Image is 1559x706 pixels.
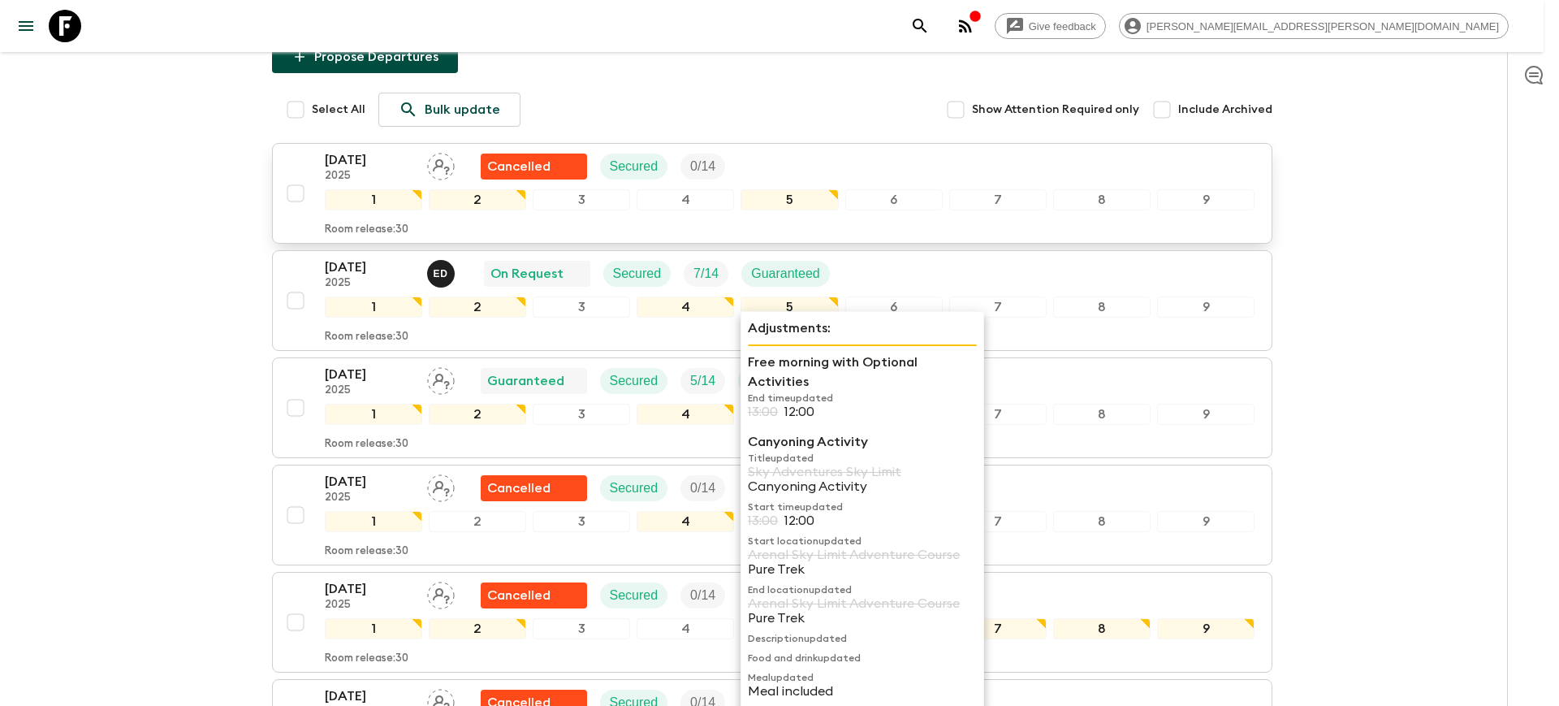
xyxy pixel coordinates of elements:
p: [DATE] [325,472,414,492]
p: Room release: 30 [325,223,408,236]
p: 0 / 14 [690,586,715,605]
div: 3 [533,189,630,210]
span: [PERSON_NAME][EMAIL_ADDRESS][PERSON_NAME][DOMAIN_NAME] [1138,20,1508,32]
div: 8 [1053,297,1151,318]
div: 9 [1157,618,1255,639]
p: Start time updated [748,500,977,513]
div: 3 [533,511,630,532]
div: 3 [533,618,630,639]
div: 3 [533,404,630,425]
div: 9 [1157,189,1255,210]
p: End location updated [748,583,977,596]
p: Cancelled [487,586,551,605]
div: 7 [949,404,1047,425]
span: Assign pack leader [427,479,455,492]
div: 1 [325,189,422,210]
div: Trip Fill [684,261,728,287]
div: 7 [949,618,1047,639]
p: Canyoning Activity [748,479,977,494]
p: 0 / 14 [690,157,715,176]
p: E D [434,267,448,280]
p: Adjustments: [748,318,977,338]
p: Meal included [748,684,977,699]
div: Flash Pack cancellation [481,583,587,609]
span: Assign pack leader [427,372,455,385]
p: Guaranteed [751,264,820,284]
p: [DATE] [325,258,414,277]
div: 7 [949,511,1047,532]
span: Edwin Duarte Ríos [427,265,458,278]
p: Room release: 30 [325,438,408,451]
p: Cancelled [487,479,551,498]
p: Arenal Sky Limit Adventure Course [748,596,977,611]
div: 2 [429,404,526,425]
p: Arenal Sky Limit Adventure Course [748,548,977,562]
div: 7 [949,297,1047,318]
p: On Request [490,264,564,284]
p: [DATE] [325,150,414,170]
p: 0 / 14 [690,479,715,498]
button: search adventures [904,10,936,42]
span: Assign pack leader [427,587,455,600]
div: 1 [325,404,422,425]
p: Cancelled [487,157,551,176]
p: Secured [610,371,659,391]
p: [DATE] [325,365,414,384]
p: Guaranteed [487,371,564,391]
div: 8 [1053,189,1151,210]
span: Select All [312,102,365,118]
p: Sky Adventures Sky Limit [748,465,977,479]
p: 2025 [325,384,414,397]
div: 5 [741,297,838,318]
p: Food and drink updated [748,652,977,665]
p: 2025 [325,277,414,290]
p: Bulk update [425,100,500,119]
div: 4 [637,511,734,532]
div: 4 [637,297,734,318]
p: Description updated [748,632,977,645]
p: 12:00 [784,513,814,528]
div: 6 [845,189,943,210]
p: 12:00 [784,405,814,419]
div: 6 [845,297,943,318]
div: 2 [429,618,526,639]
div: Flash Pack cancellation [481,154,587,180]
div: 5 [741,189,838,210]
div: 1 [325,297,422,318]
div: Trip Fill [680,583,725,609]
p: End time updated [748,392,977,405]
div: 7 [949,189,1047,210]
div: 9 [1157,511,1255,532]
p: 2025 [325,170,414,183]
p: 2025 [325,599,414,612]
p: Meal updated [748,671,977,684]
span: Assign pack leader [427,158,455,171]
p: Secured [613,264,662,284]
div: 2 [429,297,526,318]
span: Show Attention Required only [972,102,1139,118]
div: Flash Pack cancellation [481,475,587,501]
div: 4 [637,189,734,210]
p: Secured [610,157,659,176]
p: Pure Trek [748,611,977,626]
div: Trip Fill [680,475,725,501]
p: Canyoning Activity [748,432,977,452]
p: 13:00 [748,405,778,419]
p: Pure Trek [748,562,977,577]
p: [DATE] [325,579,414,599]
div: 8 [1053,404,1151,425]
button: Propose Departures [272,41,458,73]
div: Trip Fill [680,154,725,180]
p: Secured [610,586,659,605]
p: Room release: 30 [325,331,408,344]
p: 7 / 14 [693,264,719,284]
button: menu [10,10,42,42]
p: Room release: 30 [325,652,408,665]
div: 2 [429,189,526,210]
p: Free morning with Optional Activities [748,353,977,392]
div: 3 [533,297,630,318]
p: Secured [610,479,659,498]
p: [DATE] [325,687,414,706]
span: Give feedback [1020,20,1105,32]
div: 1 [325,511,422,532]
